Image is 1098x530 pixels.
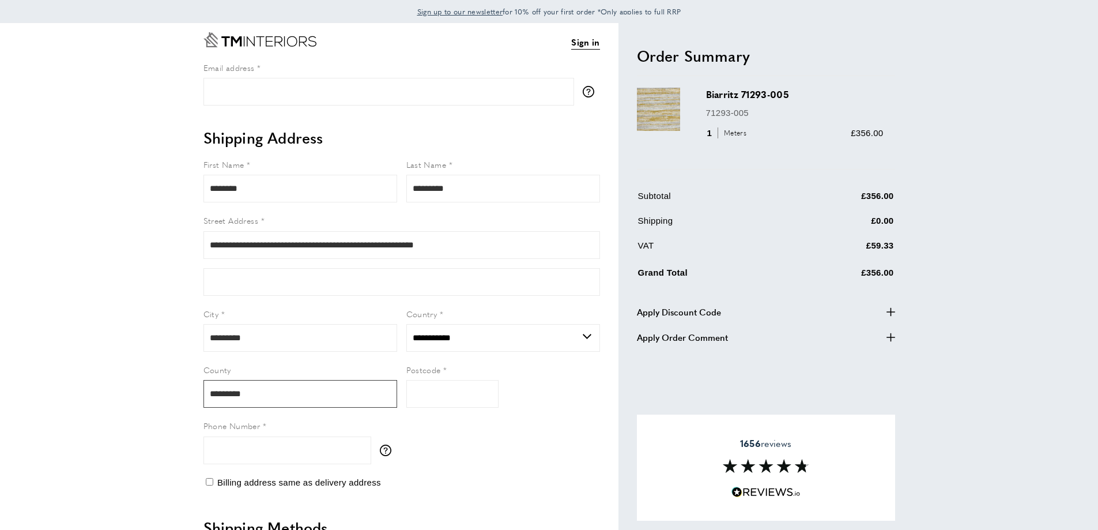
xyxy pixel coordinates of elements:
p: 71293-005 [706,106,884,120]
span: Apply Order Comment [637,330,728,344]
button: More information [380,445,397,456]
span: for 10% off your first order *Only applies to full RRP [417,6,681,17]
span: City [203,308,219,319]
span: Postcode [406,364,441,375]
span: Apply Discount Code [637,305,721,319]
span: Street Address [203,215,259,226]
strong: 1656 [740,437,761,450]
td: £356.00 [793,264,894,288]
span: Country [406,308,437,319]
td: Subtotal [638,189,793,212]
span: Billing address same as delivery address [217,478,381,487]
span: Phone Number [203,420,261,431]
span: County [203,364,231,375]
td: VAT [638,239,793,261]
span: Last Name [406,159,447,170]
input: Billing address same as delivery address [206,478,213,486]
h2: Order Summary [637,46,895,66]
td: £59.33 [793,239,894,261]
span: First Name [203,159,244,170]
a: Sign up to our newsletter [417,6,503,17]
h3: Biarritz 71293-005 [706,88,884,101]
span: Email address [203,62,255,73]
a: Go to Home page [203,32,316,47]
td: Grand Total [638,264,793,288]
td: Shipping [638,214,793,236]
img: Reviews section [723,459,809,473]
td: £356.00 [793,189,894,212]
div: 1 [706,126,750,140]
span: £356.00 [851,128,883,138]
img: Reviews.io 5 stars [731,487,801,498]
img: Biarritz 71293-005 [637,88,680,131]
span: Meters [718,127,749,138]
span: reviews [740,438,791,449]
button: More information [583,86,600,97]
td: £0.00 [793,214,894,236]
h2: Shipping Address [203,127,600,148]
a: Sign in [571,35,599,50]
